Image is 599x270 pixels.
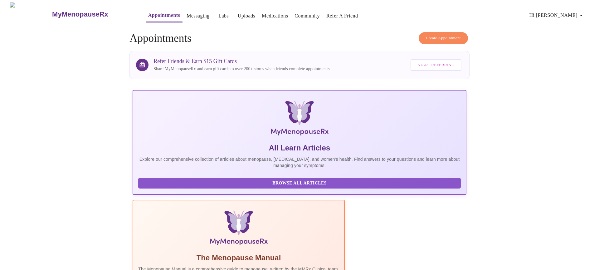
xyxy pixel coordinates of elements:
[235,10,258,22] button: Uploads
[426,35,461,42] span: Create Appointment
[129,32,470,45] h4: Appointments
[262,12,288,20] a: Medications
[52,10,108,18] h3: MyMenopauseRx
[10,2,51,26] img: MyMenopauseRx Logo
[144,179,455,187] span: Browse All Articles
[138,143,461,153] h5: All Learn Articles
[409,56,463,74] a: Start Referring
[411,59,461,71] button: Start Referring
[292,10,322,22] button: Community
[419,32,468,44] button: Create Appointment
[259,10,290,22] button: Medications
[326,12,358,20] a: Refer a Friend
[188,101,411,138] img: MyMenopauseRx Logo
[184,10,212,22] button: Messaging
[324,10,361,22] button: Refer a Friend
[238,12,256,20] a: Uploads
[138,178,461,189] button: Browse All Articles
[529,11,585,20] span: Hi [PERSON_NAME]
[138,253,339,263] h5: The Menopause Manual
[295,12,320,20] a: Community
[417,61,454,69] span: Start Referring
[218,12,229,20] a: Labs
[146,9,183,22] button: Appointments
[153,66,329,72] p: Share MyMenopauseRx and earn gift cards to over 200+ stores when friends complete appointments
[138,156,461,169] p: Explore our comprehensive collection of articles about menopause, [MEDICAL_DATA], and women's hea...
[138,180,462,185] a: Browse All Articles
[214,10,234,22] button: Labs
[170,210,307,248] img: Menopause Manual
[153,58,329,65] h3: Refer Friends & Earn $15 Gift Cards
[187,12,209,20] a: Messaging
[148,11,180,20] a: Appointments
[527,9,587,22] button: Hi [PERSON_NAME]
[51,3,133,25] a: MyMenopauseRx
